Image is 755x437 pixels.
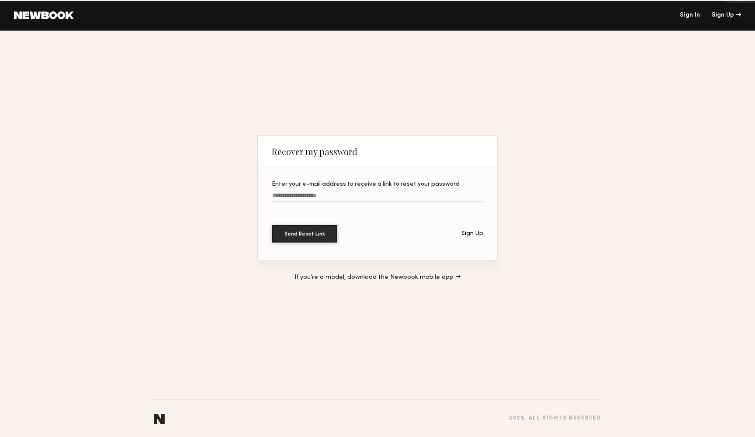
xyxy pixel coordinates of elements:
div: Recover my password [272,146,357,157]
a: Sign In [680,12,700,18]
div: 2025 , all rights reserved [509,416,601,421]
a: If you’re a model, download the Newbook mobile app → [294,274,461,281]
div: Enter your e-mail address to receive a link to reset your password [272,181,483,187]
input: Enter your e-mail address to receive a link to reset your password [272,192,483,202]
button: Send Reset Link [272,225,337,243]
div: Sign Up [461,231,483,237]
div: Sign Up [712,12,741,18]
